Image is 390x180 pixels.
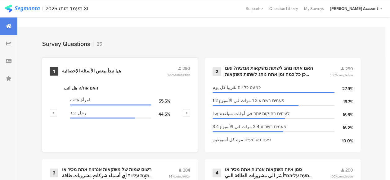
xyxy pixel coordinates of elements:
div: 2025 מעמד מותג XL [46,6,89,12]
span: completion [338,73,353,77]
span: 290 [345,66,353,72]
a: Question Library [266,6,301,12]
div: 44.5% [151,111,170,118]
span: 290 [345,167,353,173]
div: 2 [213,67,221,76]
span: 3-4 פעמים בשבוע 3-4 مرات في الأسبوع [213,123,286,130]
span: completion [175,174,190,179]
div: [PERSON_NAME] Account [330,6,378,12]
span: 98% [169,174,190,179]
div: 16.2% [334,125,353,131]
div: האם את/ה هل انت [64,85,176,91]
div: רשום שמות של משקאות אנרגיה אתה מכיר או שמעת עליו ? اي أسماء شركات مشروبات طاقة أنت تعرف أو سمعت ع... [62,167,154,179]
span: 100% [330,174,353,179]
div: האם אתה נוהג לשתות משקאות אנרגיה? ואם כן כל כמה זמן אתה נוהג לשתות משקאות אנרגיה?هل انت معتاد ان ... [225,65,315,77]
span: 100% [168,72,190,77]
span: completion [175,72,190,77]
div: | [42,5,43,12]
span: פעם בשבועיים مرة كل أسبوعين [213,136,271,143]
span: completion [338,174,353,179]
div: 10.0% [334,138,353,144]
a: My Surveys [301,6,327,12]
div: هيا نبدأ ببعض الأسئلة الإحصائية [62,68,121,74]
span: 1-2 פעמים בשבוע 1-2 مرات في الأسبوع [213,97,285,104]
span: امرأة אישה [70,97,90,103]
div: Support [246,4,263,13]
div: סמן איזה משקאות אנרגיה אתה מכיר או שמעת עליהם?أشر الى مشروبات الطاقة التي تعرفها أو سمعت عنها؟ [225,167,315,179]
div: Survey Questions [42,39,90,48]
div: 19.7% [334,99,353,105]
div: 1 [50,67,58,76]
div: 3 [50,168,58,177]
img: segmanta logo [5,5,40,12]
div: 16.6% [334,112,353,118]
span: رجل גבר [70,110,86,116]
span: 290 [182,65,190,72]
div: 4 [213,168,221,177]
span: לעיתים רחוקות יותר في أوقات متباعدة جدا [213,110,290,117]
span: 284 [183,167,190,173]
div: 25 [93,40,102,48]
span: כמעט כל יום تقريبا كل يوم [213,84,261,91]
div: 55.5% [151,98,170,104]
div: 27.9% [334,85,353,92]
span: 100% [330,73,353,77]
